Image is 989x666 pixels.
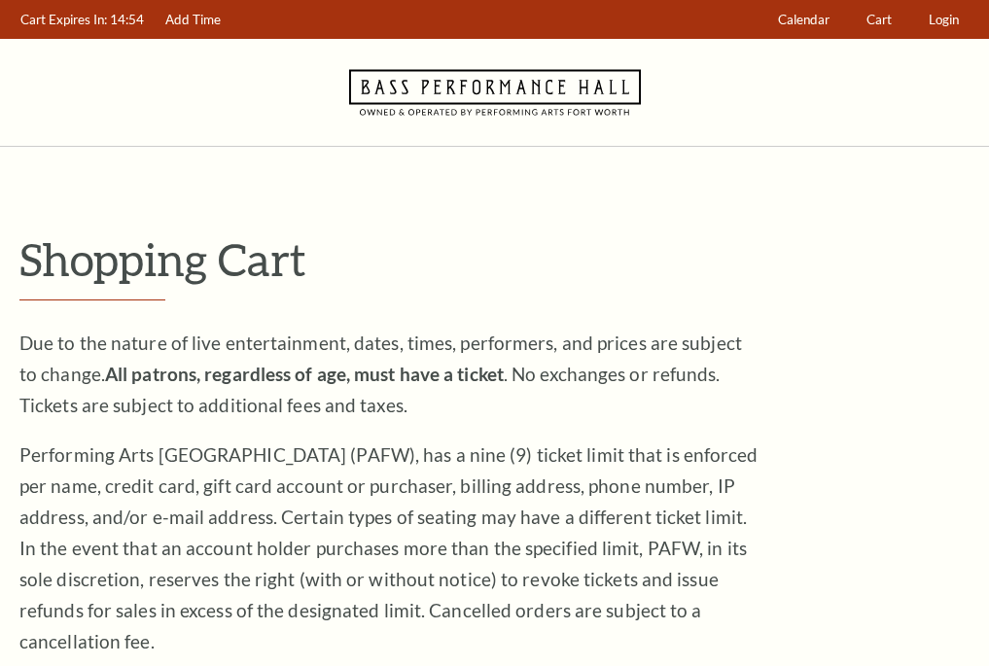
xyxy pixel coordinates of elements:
[866,12,892,27] span: Cart
[19,439,759,657] p: Performing Arts [GEOGRAPHIC_DATA] (PAFW), has a nine (9) ticket limit that is enforced per name, ...
[920,1,969,39] a: Login
[769,1,839,39] a: Calendar
[19,332,742,416] span: Due to the nature of live entertainment, dates, times, performers, and prices are subject to chan...
[929,12,959,27] span: Login
[778,12,830,27] span: Calendar
[20,12,107,27] span: Cart Expires In:
[19,234,970,284] p: Shopping Cart
[157,1,230,39] a: Add Time
[858,1,901,39] a: Cart
[105,363,504,385] strong: All patrons, regardless of age, must have a ticket
[110,12,144,27] span: 14:54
